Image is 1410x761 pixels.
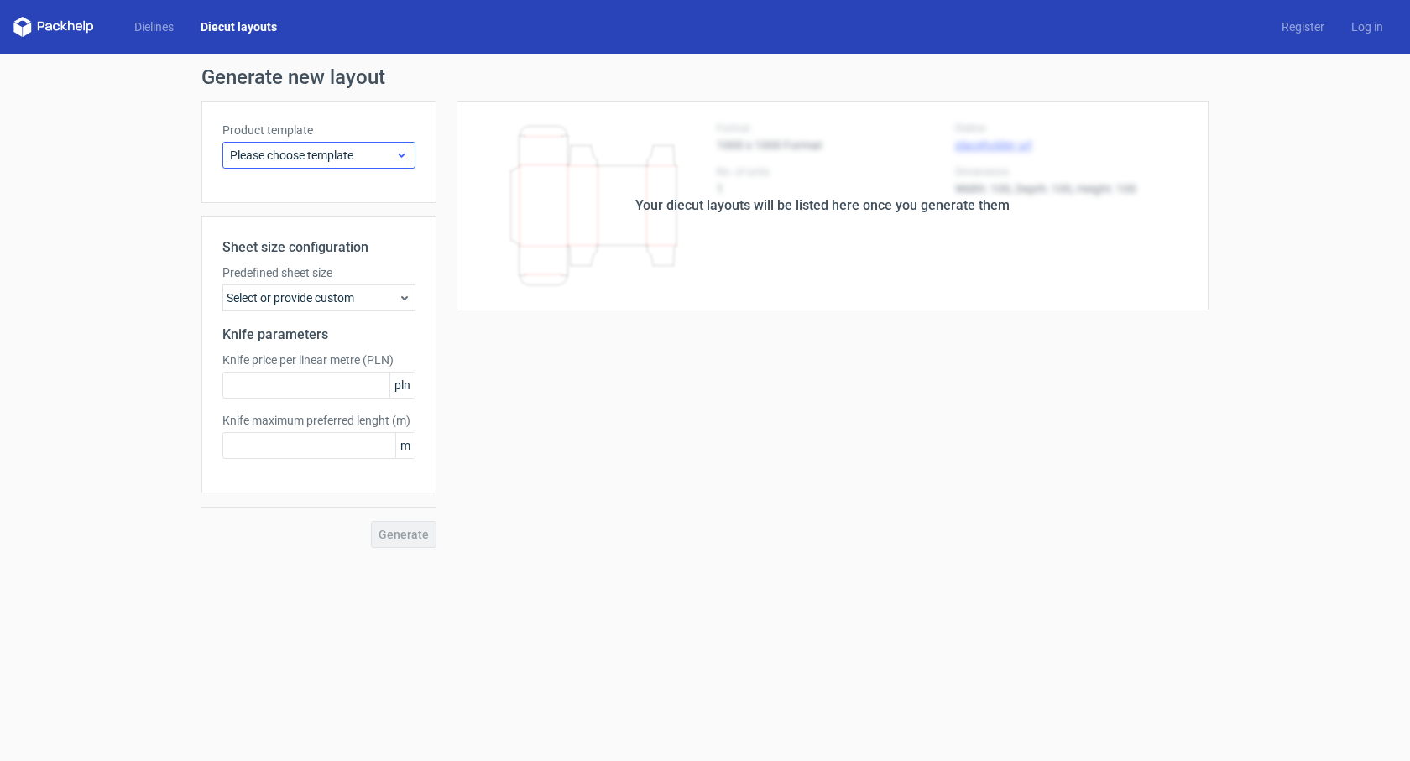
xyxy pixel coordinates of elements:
label: Knife price per linear metre (PLN) [222,352,415,368]
a: Dielines [121,18,187,35]
label: Product template [222,122,415,138]
span: pln [389,373,415,398]
a: Diecut layouts [187,18,290,35]
div: Select or provide custom [222,284,415,311]
label: Knife maximum preferred lenght (m) [222,412,415,429]
span: Please choose template [230,147,395,164]
h2: Knife parameters [222,325,415,345]
div: Your diecut layouts will be listed here once you generate them [635,195,1010,216]
span: m [395,433,415,458]
label: Predefined sheet size [222,264,415,281]
a: Register [1268,18,1338,35]
a: Log in [1338,18,1397,35]
h2: Sheet size configuration [222,237,415,258]
h1: Generate new layout [201,67,1209,87]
